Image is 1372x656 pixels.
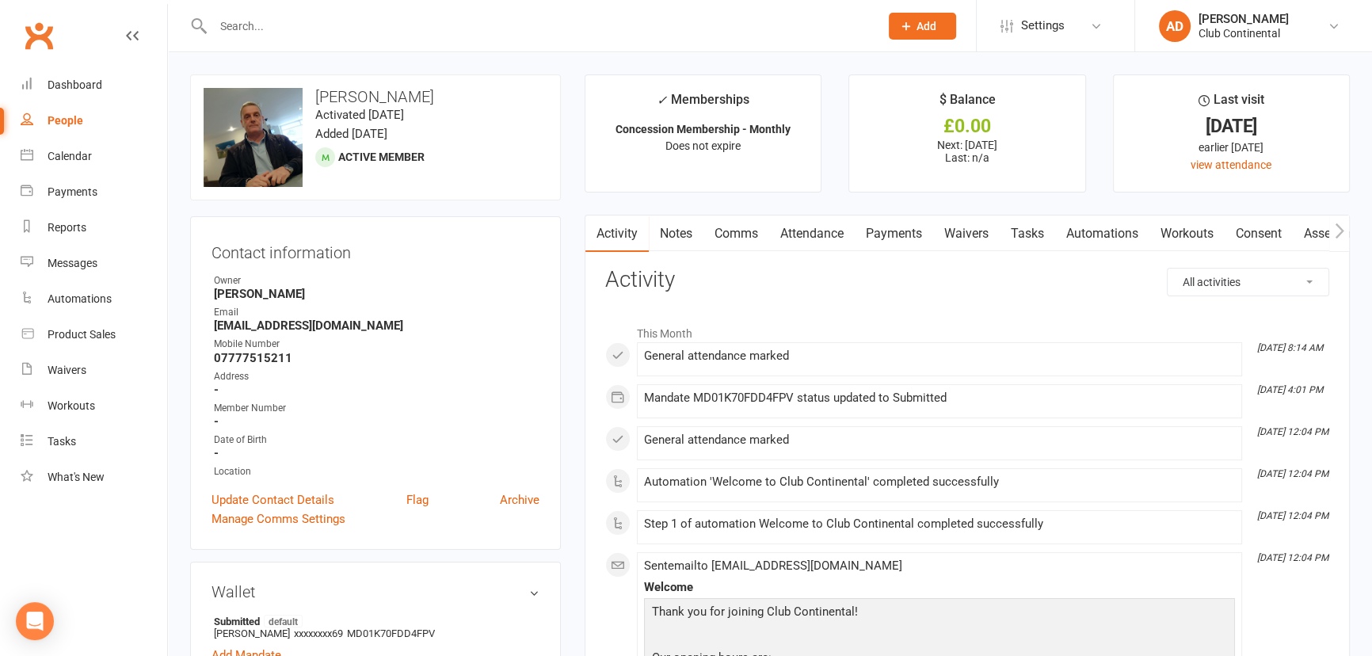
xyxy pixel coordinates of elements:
div: AD [1159,10,1191,42]
strong: - [214,446,539,460]
strong: [EMAIL_ADDRESS][DOMAIN_NAME] [214,318,539,333]
span: Does not expire [665,139,741,152]
time: Activated [DATE] [315,108,404,122]
a: view attendance [1191,158,1271,171]
div: General attendance marked [644,349,1235,363]
i: [DATE] 12:04 PM [1257,468,1328,479]
div: Memberships [657,90,749,119]
div: Automation 'Welcome to Club Continental' completed successfully [644,475,1235,489]
div: Date of Birth [214,433,539,448]
div: General attendance marked [644,433,1235,447]
div: Calendar [48,150,92,162]
div: Automations [48,292,112,305]
div: Reports [48,221,86,234]
div: Address [214,369,539,384]
div: Club Continental [1199,26,1289,40]
div: Product Sales [48,328,116,341]
a: Archive [500,490,539,509]
a: Automations [1055,215,1149,252]
a: Comms [703,215,769,252]
a: Clubworx [19,16,59,55]
strong: [PERSON_NAME] [214,287,539,301]
li: [PERSON_NAME] [212,612,539,642]
a: Update Contact Details [212,490,334,509]
strong: - [214,414,539,429]
i: [DATE] 12:04 PM [1257,510,1328,521]
a: Consent [1225,215,1293,252]
span: xxxxxxxx69 [294,627,343,639]
div: What's New [48,471,105,483]
i: [DATE] 12:04 PM [1257,426,1328,437]
div: Welcome [644,581,1235,594]
div: Email [214,305,539,320]
a: Waivers [21,353,167,388]
span: Add [917,20,936,32]
div: [DATE] [1128,118,1335,135]
time: Added [DATE] [315,127,387,141]
a: Flag [406,490,429,509]
div: Waivers [48,364,86,376]
a: Attendance [769,215,855,252]
div: Owner [214,273,539,288]
strong: Submitted [214,615,532,627]
a: Activity [585,215,649,252]
span: Active member [338,151,425,163]
div: Open Intercom Messenger [16,602,54,640]
strong: 07777515211 [214,351,539,365]
div: Step 1 of automation Welcome to Club Continental completed successfully [644,517,1235,531]
div: Mobile Number [214,337,539,352]
span: MD01K70FDD4FPV [347,627,435,639]
a: Waivers [933,215,1000,252]
a: People [21,103,167,139]
h3: Contact information [212,238,539,261]
i: [DATE] 4:01 PM [1257,384,1323,395]
a: Calendar [21,139,167,174]
a: Payments [21,174,167,210]
li: This Month [605,317,1329,342]
a: Reports [21,210,167,246]
span: Sent email to [EMAIL_ADDRESS][DOMAIN_NAME] [644,559,902,573]
h3: [PERSON_NAME] [204,88,547,105]
a: Manage Comms Settings [212,509,345,528]
a: Workouts [1149,215,1225,252]
div: Dashboard [48,78,102,91]
div: Payments [48,185,97,198]
h3: Activity [605,268,1329,292]
h3: Wallet [212,583,539,601]
a: Tasks [1000,215,1055,252]
a: Tasks [21,424,167,460]
span: default [264,615,303,627]
img: image1760093984.png [204,88,303,187]
strong: - [214,383,539,397]
a: What's New [21,460,167,495]
div: Member Number [214,401,539,416]
span: Settings [1021,8,1065,44]
p: Thank you for joining Club Continental! [648,602,1231,625]
div: [PERSON_NAME] [1199,12,1289,26]
div: Workouts [48,399,95,412]
input: Search... [208,15,868,37]
a: Payments [855,215,933,252]
div: earlier [DATE] [1128,139,1335,156]
a: Automations [21,281,167,317]
i: [DATE] 12:04 PM [1257,552,1328,563]
a: Dashboard [21,67,167,103]
div: People [48,114,83,127]
div: $ Balance [939,90,995,118]
a: Product Sales [21,317,167,353]
strong: Concession Membership - Monthly [615,123,791,135]
p: Next: [DATE] Last: n/a [863,139,1070,164]
div: £0.00 [863,118,1070,135]
i: ✓ [657,93,667,108]
a: Messages [21,246,167,281]
a: Notes [649,215,703,252]
div: Last visit [1199,90,1264,118]
a: Workouts [21,388,167,424]
div: Tasks [48,435,76,448]
div: Mandate MD01K70FDD4FPV status updated to Submitted [644,391,1235,405]
i: [DATE] 8:14 AM [1257,342,1323,353]
div: Messages [48,257,97,269]
div: Location [214,464,539,479]
button: Add [889,13,956,40]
